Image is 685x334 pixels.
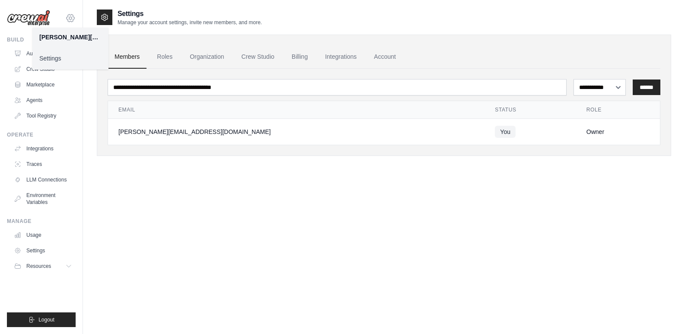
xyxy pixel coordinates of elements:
[7,10,50,26] img: Logo
[10,157,76,171] a: Traces
[576,101,660,119] th: Role
[32,51,108,66] a: Settings
[7,131,76,138] div: Operate
[7,312,76,327] button: Logout
[484,101,576,119] th: Status
[10,47,76,60] a: Automations
[39,33,102,41] div: [PERSON_NAME][EMAIL_ADDRESS][DOMAIN_NAME]
[10,173,76,187] a: LLM Connections
[118,9,262,19] h2: Settings
[235,45,281,69] a: Crew Studio
[285,45,315,69] a: Billing
[318,45,363,69] a: Integrations
[10,228,76,242] a: Usage
[150,45,179,69] a: Roles
[495,126,516,138] span: You
[10,93,76,107] a: Agents
[26,263,51,270] span: Resources
[10,259,76,273] button: Resources
[118,127,474,136] div: [PERSON_NAME][EMAIL_ADDRESS][DOMAIN_NAME]
[7,36,76,43] div: Build
[10,109,76,123] a: Tool Registry
[10,188,76,209] a: Environment Variables
[108,101,484,119] th: Email
[367,45,403,69] a: Account
[10,62,76,76] a: Crew Studio
[108,45,147,69] a: Members
[586,127,650,136] div: Owner
[10,78,76,92] a: Marketplace
[7,218,76,225] div: Manage
[10,142,76,156] a: Integrations
[118,19,262,26] p: Manage your account settings, invite new members, and more.
[38,316,54,323] span: Logout
[183,45,231,69] a: Organization
[10,244,76,258] a: Settings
